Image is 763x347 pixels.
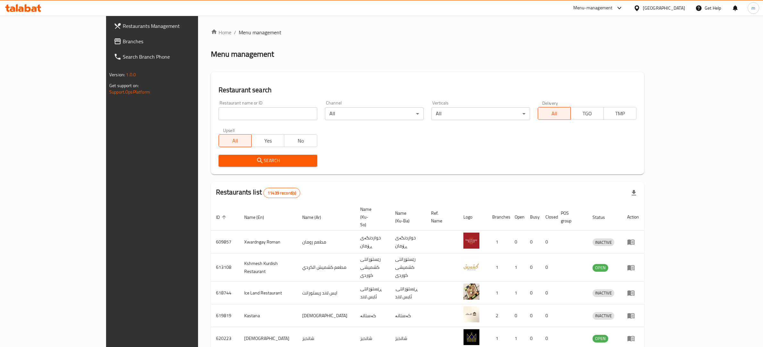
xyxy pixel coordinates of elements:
[123,53,228,61] span: Search Branch Phone
[487,231,510,253] td: 1
[325,107,424,120] div: All
[126,70,136,79] span: 1.0.0
[463,284,479,300] img: Ice Land Restaurant
[622,203,644,231] th: Action
[593,335,608,343] div: OPEN
[510,253,525,282] td: 1
[239,231,297,253] td: Xwardngay Roman
[297,253,355,282] td: مطعم كشميش الكردي
[302,213,329,221] span: Name (Ar)
[510,203,525,231] th: Open
[540,304,556,327] td: 0
[219,134,252,147] button: All
[123,22,228,30] span: Restaurants Management
[216,213,228,221] span: ID
[431,209,451,225] span: Ref. Name
[593,335,608,342] span: OPEN
[463,258,479,274] img: Kshmesh Kurdish Restaurant
[223,128,235,132] label: Upsell
[573,4,613,12] div: Menu-management
[525,253,540,282] td: 0
[254,136,282,145] span: Yes
[297,282,355,304] td: ايس لاند ريستورانت
[627,312,639,319] div: Menu
[463,306,479,322] img: Kastana
[224,157,312,165] span: Search
[239,304,297,327] td: Kastana
[570,107,603,120] button: TGO
[643,4,685,12] div: [GEOGRAPHIC_DATA]
[463,233,479,249] img: Xwardngay Roman
[627,289,639,297] div: Menu
[221,136,249,145] span: All
[355,253,390,282] td: رێستۆرانتی کشمیشى كوردى
[219,85,636,95] h2: Restaurant search
[593,264,608,271] span: OPEN
[264,190,300,196] span: 11439 record(s)
[234,29,236,36] li: /
[297,304,355,327] td: [DEMOGRAPHIC_DATA]
[287,136,314,145] span: No
[593,289,614,297] div: INACTIVE
[109,81,139,90] span: Get support on:
[109,70,125,79] span: Version:
[297,231,355,253] td: مطعم رومان
[263,188,300,198] div: Total records count
[627,264,639,271] div: Menu
[538,107,571,120] button: All
[593,239,614,246] span: INACTIVE
[593,312,614,319] span: INACTIVE
[510,304,525,327] td: 0
[216,187,301,198] h2: Restaurants list
[458,203,487,231] th: Logo
[525,282,540,304] td: 0
[603,107,636,120] button: TMP
[211,29,644,36] nav: breadcrumb
[573,109,601,118] span: TGO
[525,203,540,231] th: Busy
[251,134,284,147] button: Yes
[390,253,426,282] td: رێستۆرانتی کشمیشى كوردى
[109,34,234,49] a: Branches
[463,329,479,345] img: Shandiz
[627,238,639,246] div: Menu
[541,109,568,118] span: All
[219,107,317,120] input: Search for restaurant name or ID..
[510,282,525,304] td: 1
[395,209,418,225] span: Name (Ku-Ba)
[123,37,228,45] span: Branches
[355,231,390,253] td: خواردنگەی ڕۆمان
[540,282,556,304] td: 0
[390,304,426,327] td: کەستانە
[109,88,150,96] a: Support.OpsPlatform
[540,253,556,282] td: 0
[627,335,639,342] div: Menu
[355,304,390,327] td: کەستانە
[360,205,382,228] span: Name (Ku-So)
[390,282,426,304] td: .ڕێستۆرانتی ئایس لاند
[109,18,234,34] a: Restaurants Management
[487,203,510,231] th: Branches
[510,231,525,253] td: 0
[431,107,530,120] div: All
[542,101,558,105] label: Delivery
[593,213,613,221] span: Status
[211,49,274,59] h2: Menu management
[390,231,426,253] td: خواردنگەی ڕۆمان
[751,4,755,12] span: m
[540,203,556,231] th: Closed
[540,231,556,253] td: 0
[244,213,272,221] span: Name (En)
[606,109,634,118] span: TMP
[626,185,642,201] div: Export file
[487,282,510,304] td: 1
[239,29,281,36] span: Menu management
[525,304,540,327] td: 0
[239,253,297,282] td: Kshmesh Kurdish Restaurant
[355,282,390,304] td: ڕێستۆرانتی ئایس لاند
[487,304,510,327] td: 2
[219,155,317,167] button: Search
